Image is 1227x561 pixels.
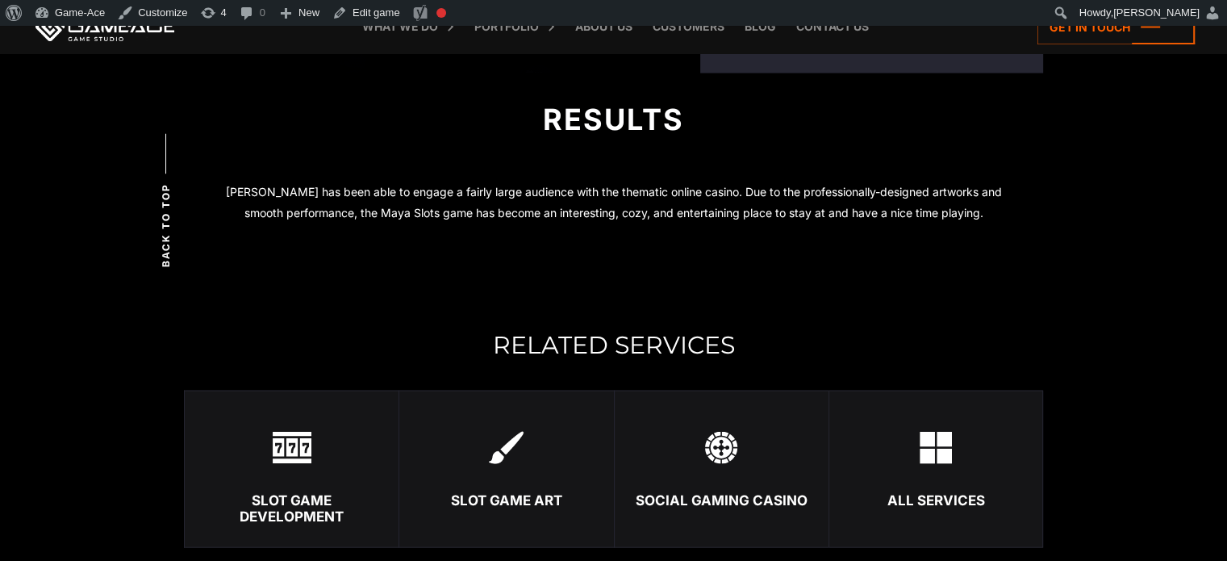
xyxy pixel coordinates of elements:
[273,432,311,464] img: Slot games
[1113,6,1200,19] span: [PERSON_NAME]
[615,492,828,509] div: Social Gaming Casino
[489,432,524,464] img: Game Art Ctreation
[224,182,1003,223] div: [PERSON_NAME] has been able to engage a fairly large audience with the thematic online casino. Du...
[829,492,1042,509] div: All services
[399,492,613,509] div: Slot Game Art
[184,332,1043,358] h2: Related Services
[184,391,399,548] a: Slot Game Development
[920,432,952,464] img: Game development services
[702,432,741,464] img: Social gaming casino
[828,391,1043,548] a: All services
[185,492,399,525] div: Slot Game Development
[399,391,613,548] a: Slot Game Art
[184,98,1043,141] div: Results
[159,183,173,267] span: Back to top
[1037,10,1195,44] a: Get in touch
[436,8,446,18] div: Focus keyphrase not set
[614,391,828,548] a: Social Gaming Casino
